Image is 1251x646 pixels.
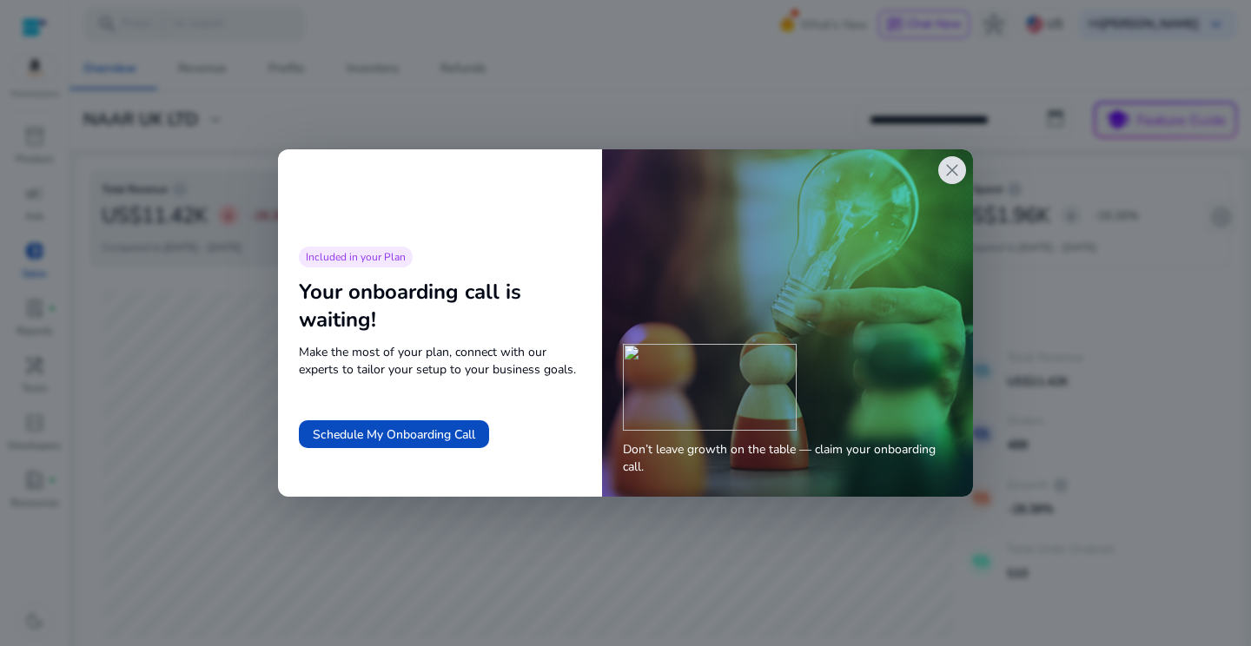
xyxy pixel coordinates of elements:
span: Schedule My Onboarding Call [313,425,475,444]
span: Included in your Plan [306,250,406,264]
button: Schedule My Onboarding Call [299,420,489,448]
div: Your onboarding call is waiting! [299,278,581,333]
span: Don’t leave growth on the table — claim your onboarding call. [623,441,952,476]
span: close [942,160,963,181]
span: Make the most of your plan, connect with our experts to tailor your setup to your business goals. [299,344,581,379]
